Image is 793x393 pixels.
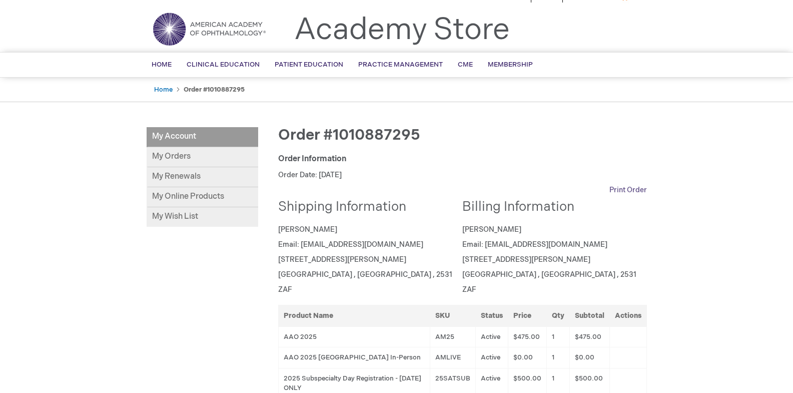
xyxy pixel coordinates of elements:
[430,305,475,326] th: SKU
[278,126,420,144] span: Order #1010887295
[569,347,609,368] td: $0.00
[546,305,569,326] th: Qty
[278,154,647,165] div: Order Information
[358,61,443,69] span: Practice Management
[278,347,430,368] td: AAO 2025 [GEOGRAPHIC_DATA] In-Person
[430,347,475,368] td: AMLIVE
[569,326,609,347] td: $475.00
[508,305,546,326] th: Price
[569,305,609,326] th: Subtotal
[488,61,533,69] span: Membership
[475,326,508,347] td: Active
[184,86,245,94] strong: Order #1010887295
[278,305,430,326] th: Product Name
[475,305,508,326] th: Status
[462,200,639,215] h2: Billing Information
[278,200,455,215] h2: Shipping Information
[462,240,607,249] span: Email: [EMAIL_ADDRESS][DOMAIN_NAME]
[475,347,508,368] td: Active
[278,270,452,279] span: [GEOGRAPHIC_DATA] , [GEOGRAPHIC_DATA] , 2531
[278,255,406,264] span: [STREET_ADDRESS][PERSON_NAME]
[147,187,258,207] a: My Online Products
[275,61,343,69] span: Patient Education
[609,305,646,326] th: Actions
[546,347,569,368] td: 1
[278,285,292,294] span: ZAF
[458,61,473,69] span: CME
[147,207,258,227] a: My Wish List
[278,326,430,347] td: AAO 2025
[278,170,647,180] p: Order Date: [DATE]
[508,326,546,347] td: $475.00
[187,61,260,69] span: Clinical Education
[294,12,510,48] a: Academy Store
[462,270,636,279] span: [GEOGRAPHIC_DATA] , [GEOGRAPHIC_DATA] , 2531
[462,225,521,234] span: [PERSON_NAME]
[462,255,590,264] span: [STREET_ADDRESS][PERSON_NAME]
[609,185,647,195] a: Print Order
[278,225,337,234] span: [PERSON_NAME]
[147,167,258,187] a: My Renewals
[508,347,546,368] td: $0.00
[147,147,258,167] a: My Orders
[154,86,173,94] a: Home
[278,240,423,249] span: Email: [EMAIL_ADDRESS][DOMAIN_NAME]
[546,326,569,347] td: 1
[430,326,475,347] td: AM25
[152,61,172,69] span: Home
[462,285,476,294] span: ZAF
